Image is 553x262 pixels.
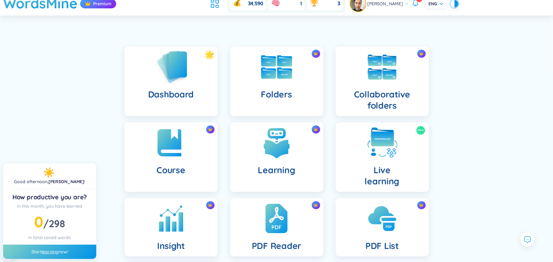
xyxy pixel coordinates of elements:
[428,1,443,7] span: ENG
[118,47,224,116] a: Dashboard
[156,165,185,176] h4: Course
[17,10,30,15] div: v 4.0.25
[208,127,212,132] img: crown icon
[10,16,15,21] img: website_grey.svg
[8,193,91,201] div: How productive you are?
[252,240,301,251] h4: PDF Reader
[208,203,212,207] img: crown icon
[42,249,58,255] a: learning
[69,37,105,41] div: Keywords by Traffic
[329,47,435,116] a: crown iconCollaborative folders
[49,217,65,230] span: 298
[419,203,424,207] img: crown icon
[17,36,22,41] img: tab_domain_overview_orange.svg
[118,198,224,256] a: crown iconInsight
[329,122,435,192] a: NewLivelearning
[157,240,185,251] h4: Insight
[43,217,65,230] span: /
[341,89,424,111] h4: Collaborative folders
[10,10,15,15] img: logo_orange.svg
[14,178,85,185] div: !
[314,52,318,56] img: crown icon
[224,198,329,256] a: crown iconPDF Reader
[118,122,224,192] a: crown iconCourse
[8,234,91,241] div: in total saved words
[62,36,67,41] img: tab_keywords_by_traffic_grey.svg
[148,89,194,100] h4: Dashboard
[224,122,329,192] a: crown iconLearning
[24,37,56,41] div: Domain Overview
[300,0,302,7] span: 1
[417,125,424,135] span: New
[338,0,340,7] span: 3
[34,212,43,231] span: 0
[365,165,400,187] h4: Live learning
[367,0,403,7] span: [PERSON_NAME]
[14,179,49,184] span: Good afternoon ,
[314,203,318,207] img: crown icon
[85,1,91,7] img: crown icon
[224,47,329,116] a: crown iconFolders
[49,179,84,184] a: [PERSON_NAME]
[419,52,424,56] img: crown icon
[314,127,318,132] img: crown icon
[8,203,91,210] div: In this month, you have learned
[258,165,295,176] h4: Learning
[329,198,435,256] a: crown iconPDF List
[248,0,263,7] span: 34,590
[365,240,399,251] h4: PDF List
[261,89,292,100] h4: Folders
[16,16,68,21] div: Domain: [DOMAIN_NAME]
[3,245,96,259] div: Start now!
